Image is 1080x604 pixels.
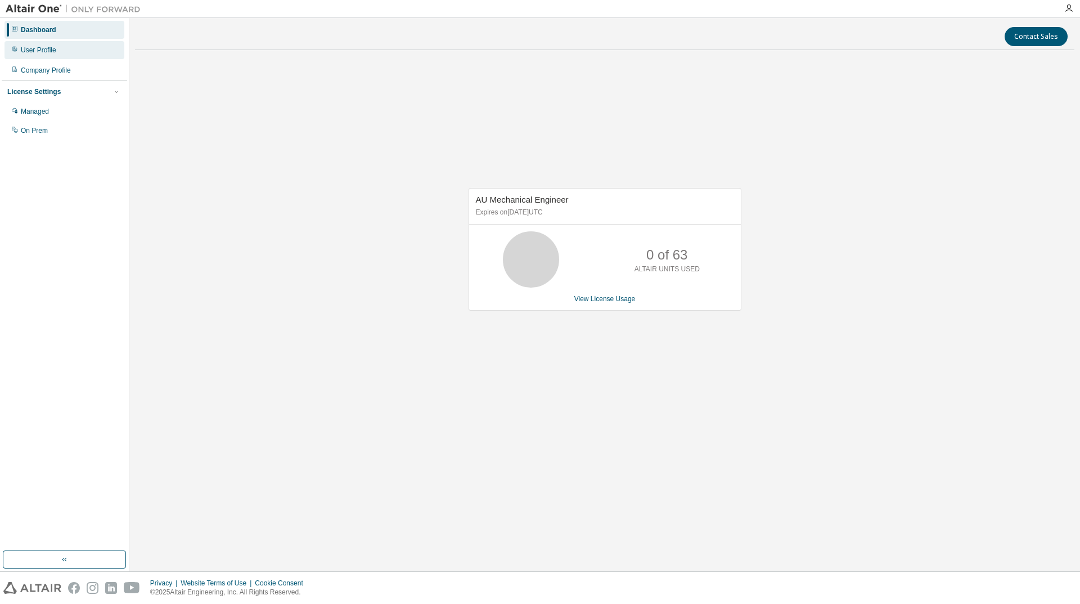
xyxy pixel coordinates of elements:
a: View License Usage [574,295,636,303]
span: AU Mechanical Engineer [476,195,569,204]
img: Altair One [6,3,146,15]
div: Cookie Consent [255,579,309,588]
p: ALTAIR UNITS USED [634,265,700,274]
div: Company Profile [21,66,71,75]
img: linkedin.svg [105,582,117,594]
img: instagram.svg [87,582,98,594]
img: facebook.svg [68,582,80,594]
div: Dashboard [21,25,56,34]
img: altair_logo.svg [3,582,61,594]
div: Managed [21,107,49,116]
div: Privacy [150,579,181,588]
div: On Prem [21,126,48,135]
p: 0 of 63 [646,245,687,265]
p: © 2025 Altair Engineering, Inc. All Rights Reserved. [150,588,310,597]
button: Contact Sales [1005,27,1068,46]
div: Website Terms of Use [181,579,255,588]
p: Expires on [DATE] UTC [476,208,731,217]
img: youtube.svg [124,582,140,594]
div: User Profile [21,46,56,55]
div: License Settings [7,87,61,96]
